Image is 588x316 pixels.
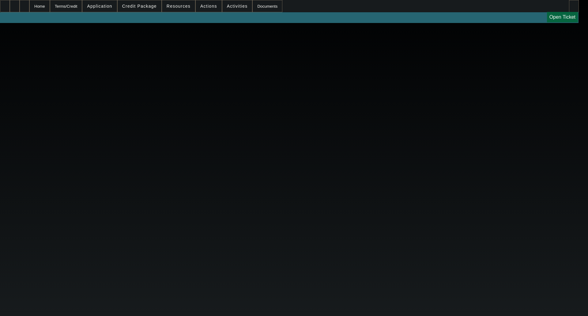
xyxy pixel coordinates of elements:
[227,4,248,9] span: Activities
[200,4,217,9] span: Actions
[167,4,190,9] span: Resources
[222,0,252,12] button: Activities
[547,12,578,22] a: Open Ticket
[196,0,222,12] button: Actions
[118,0,161,12] button: Credit Package
[162,0,195,12] button: Resources
[87,4,112,9] span: Application
[82,0,117,12] button: Application
[122,4,157,9] span: Credit Package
